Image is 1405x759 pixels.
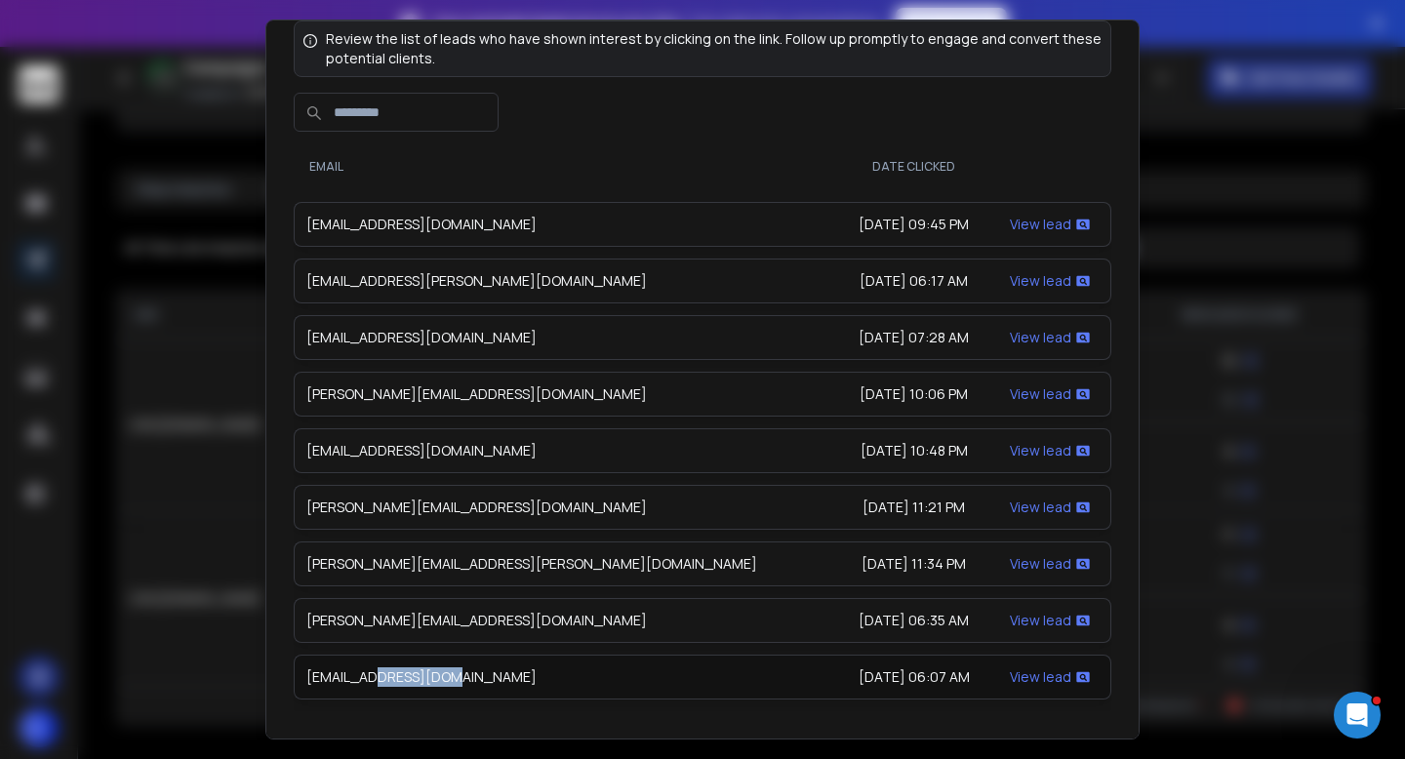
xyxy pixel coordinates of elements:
[294,655,837,699] td: [EMAIL_ADDRESS][DOMAIN_NAME]
[1003,498,1099,517] div: View lead
[849,271,980,291] div: [DATE] 06:17 AM
[1003,441,1099,460] div: View lead
[1003,554,1099,574] div: View lead
[1003,328,1099,347] div: View lead
[1003,384,1099,404] div: View lead
[294,372,837,417] td: [PERSON_NAME][EMAIL_ADDRESS][DOMAIN_NAME]
[1003,667,1099,687] div: View lead
[1334,692,1381,739] iframe: Intercom live chat
[849,667,980,687] div: [DATE] 06:07 AM
[294,598,837,643] td: [PERSON_NAME][EMAIL_ADDRESS][DOMAIN_NAME]
[294,259,837,303] td: [EMAIL_ADDRESS][PERSON_NAME][DOMAIN_NAME]
[294,143,837,190] th: Email
[849,498,980,517] div: [DATE] 11:21 PM
[294,485,837,530] td: [PERSON_NAME][EMAIL_ADDRESS][DOMAIN_NAME]
[849,554,980,574] div: [DATE] 11:34 PM
[849,215,980,234] div: [DATE] 09:45 PM
[1003,611,1099,630] div: View lead
[837,143,991,190] th: Date Clicked
[326,29,1103,68] p: Review the list of leads who have shown interest by clicking on the link. Follow up promptly to e...
[849,384,980,404] div: [DATE] 10:06 PM
[849,441,980,460] div: [DATE] 10:48 PM
[294,202,837,247] td: [EMAIL_ADDRESS][DOMAIN_NAME]
[1003,215,1099,234] div: View lead
[294,315,837,360] td: [EMAIL_ADDRESS][DOMAIN_NAME]
[849,611,980,630] div: [DATE] 06:35 AM
[294,428,837,473] td: [EMAIL_ADDRESS][DOMAIN_NAME]
[849,328,980,347] div: [DATE] 07:28 AM
[294,541,837,586] td: [PERSON_NAME][EMAIL_ADDRESS][PERSON_NAME][DOMAIN_NAME]
[1003,271,1099,291] div: View lead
